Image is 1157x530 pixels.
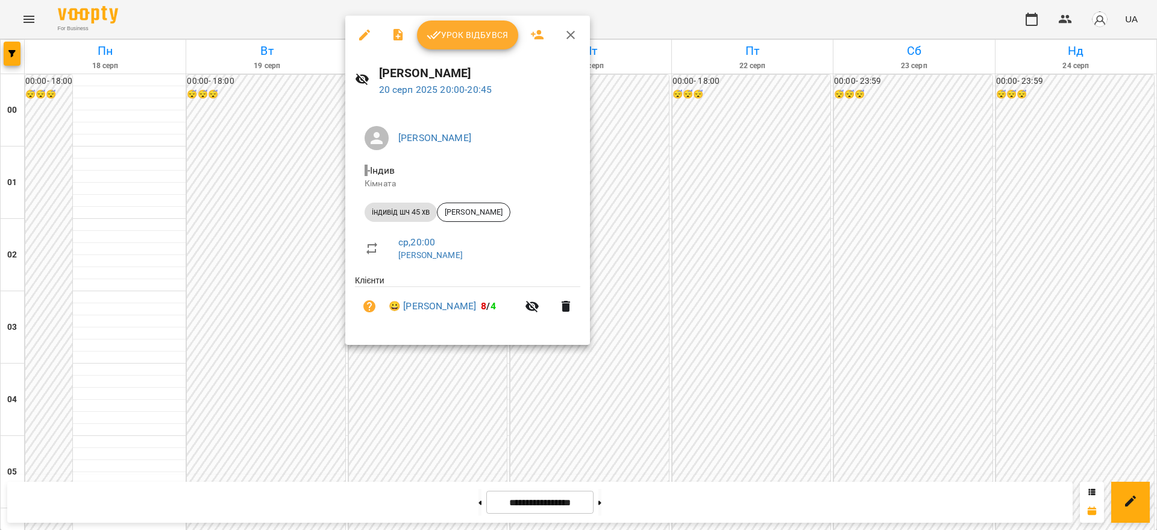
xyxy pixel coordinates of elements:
[365,207,437,218] span: індивід шч 45 хв
[398,132,471,144] a: [PERSON_NAME]
[398,250,463,260] a: [PERSON_NAME]
[427,28,509,42] span: Урок відбувся
[355,292,384,321] button: Візит ще не сплачено. Додати оплату?
[417,21,518,49] button: Урок відбувся
[355,274,580,330] ul: Клієнти
[491,300,496,312] span: 4
[379,84,492,95] a: 20 серп 2025 20:00-20:45
[437,207,510,218] span: [PERSON_NAME]
[437,203,510,222] div: [PERSON_NAME]
[389,299,476,314] a: 😀 [PERSON_NAME]
[365,178,571,190] p: Кімната
[398,236,435,248] a: ср , 20:00
[481,300,495,312] b: /
[481,300,486,312] span: 8
[365,165,397,176] span: - Індив
[379,64,580,83] h6: [PERSON_NAME]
